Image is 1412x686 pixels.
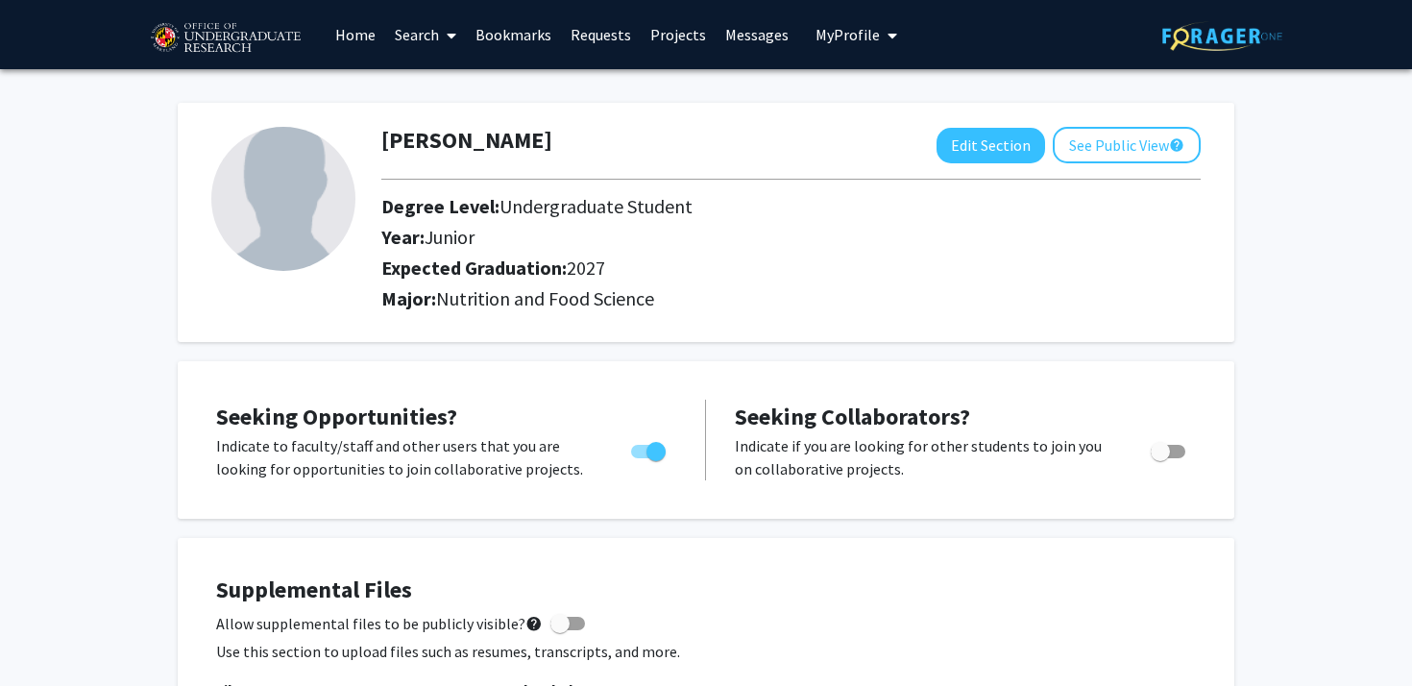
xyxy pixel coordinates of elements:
span: Nutrition and Food Science [436,286,654,310]
a: Bookmarks [466,1,561,68]
img: University of Maryland Logo [144,14,306,62]
a: Search [385,1,466,68]
a: Home [326,1,385,68]
p: Use this section to upload files such as resumes, transcripts, and more. [216,640,1196,663]
span: Seeking Opportunities? [216,402,457,431]
img: Profile Picture [211,127,355,271]
a: Projects [641,1,716,68]
h4: Supplemental Files [216,576,1196,604]
span: My Profile [816,25,880,44]
h1: [PERSON_NAME] [381,127,552,155]
span: Undergraduate Student [499,194,693,218]
h2: Expected Graduation: [381,257,1067,280]
p: Indicate if you are looking for other students to join you on collaborative projects. [735,434,1114,480]
span: 2027 [567,256,605,280]
span: Allow supplemental files to be publicly visible? [216,612,543,635]
h2: Year: [381,226,1067,249]
p: Indicate to faculty/staff and other users that you are looking for opportunities to join collabor... [216,434,595,480]
span: Junior [425,225,475,249]
mat-icon: help [1169,134,1184,157]
div: Toggle [623,434,676,463]
div: Toggle [1143,434,1196,463]
a: Requests [561,1,641,68]
h2: Degree Level: [381,195,1067,218]
button: Edit Section [937,128,1045,163]
mat-icon: help [525,612,543,635]
iframe: Chat [14,600,82,672]
img: ForagerOne Logo [1162,21,1282,51]
span: Seeking Collaborators? [735,402,970,431]
button: See Public View [1053,127,1201,163]
a: Messages [716,1,798,68]
h2: Major: [381,287,1201,310]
